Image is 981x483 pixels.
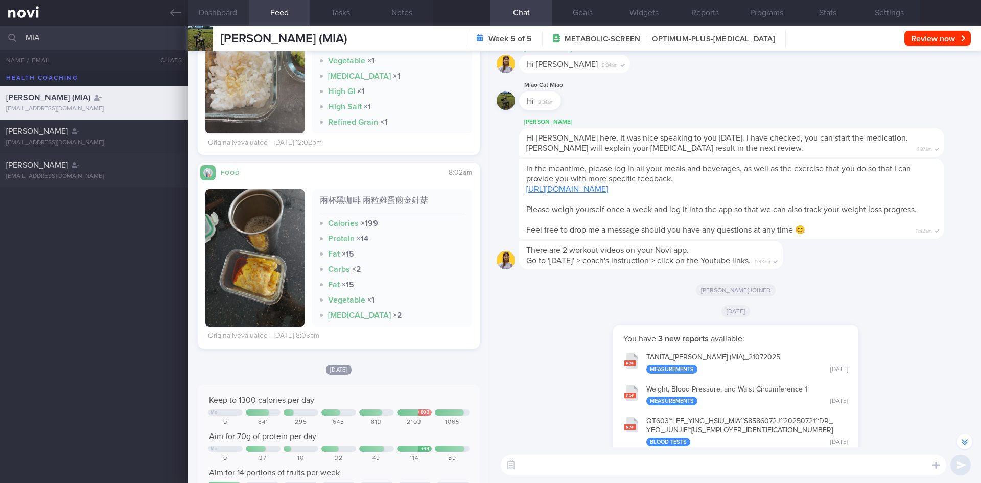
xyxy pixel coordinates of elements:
[393,72,400,80] strong: × 1
[361,219,378,227] strong: × 199
[435,419,470,426] div: 1065
[342,250,354,258] strong: × 15
[449,169,472,176] span: 8:02am
[6,139,181,147] div: [EMAIL_ADDRESS][DOMAIN_NAME]
[421,446,430,452] div: + 44
[435,455,470,463] div: 59
[209,469,340,477] span: Aim for 14 portions of fruits per week
[357,235,368,243] strong: × 14
[328,103,362,111] strong: High Salt
[320,195,465,213] div: 兩杯黑咖啡 兩粒雞蛋煎金針菇
[618,410,853,451] button: QT603~LEE_YING_HSIU_MIA~S8586072J~20250721~DR_YEO_JUNJIE~[US_EMPLOYER_IDENTIFICATION_NUMBER] Bloo...
[656,335,711,343] strong: 3 new reports
[284,419,318,426] div: 295
[6,161,68,169] span: [PERSON_NAME]
[526,185,608,193] a: [URL][DOMAIN_NAME]
[209,432,316,441] span: Aim for 70g of protein per day
[721,305,751,317] span: [DATE]
[359,455,394,463] div: 49
[321,419,356,426] div: 645
[328,250,340,258] strong: Fat
[526,205,917,214] span: Please weigh yourself once a week and log it into the app so that we can also track your weight l...
[208,332,319,341] div: Originally evaluated – [DATE] 8:03am
[380,118,387,126] strong: × 1
[618,379,853,411] button: Weight, Blood Pressure, and Waist Circumference 1 Measurements [DATE]
[623,334,848,344] p: You have available:
[321,455,356,463] div: 32
[352,265,361,273] strong: × 2
[916,225,932,235] span: 11:42am
[342,281,354,289] strong: × 15
[417,410,429,416] div: + 803
[328,219,359,227] strong: Calories
[328,118,378,126] strong: Refined Grain
[696,284,776,296] span: [PERSON_NAME] joined
[393,311,402,319] strong: × 2
[328,72,391,80] strong: [MEDICAL_DATA]
[6,127,68,135] span: [PERSON_NAME]
[205,189,305,327] img: 兩杯黑咖啡 兩粒雞蛋煎金針菇
[326,365,352,375] span: [DATE]
[397,419,432,426] div: 2103
[904,31,971,46] button: Review now
[488,34,532,44] strong: Week 5 of 5
[830,398,848,405] div: [DATE]
[328,311,391,319] strong: [MEDICAL_DATA]
[526,165,911,183] span: In the meantime, please log in all your meals and beverages, as well as the exercise that you do ...
[147,50,188,71] button: Chats
[830,366,848,374] div: [DATE]
[526,226,805,234] span: Feel free to drop me a message should you have any questions at any time 😊
[526,257,751,265] span: Go to '[DATE]' > coach's instruction > click on the Youtube links.
[367,57,375,65] strong: × 1
[359,419,394,426] div: 813
[538,96,554,106] span: 9:34am
[519,79,592,91] div: Miao Cat Miao
[397,455,432,463] div: 114
[830,439,848,446] div: [DATE]
[646,385,848,406] div: Weight, Blood Pressure, and Waist Circumference 1
[526,97,534,105] span: Hi
[640,34,775,44] span: OPTIMUM-PLUS-[MEDICAL_DATA]
[209,396,314,404] span: Keep to 1300 calories per day
[526,60,598,68] span: Hi [PERSON_NAME]
[6,105,181,113] div: [EMAIL_ADDRESS][DOMAIN_NAME]
[916,143,932,153] span: 11:37am
[646,438,690,446] div: Blood Tests
[618,347,853,379] button: TANITA_[PERSON_NAME] (MIA)_21072025 Measurements [DATE]
[565,34,640,44] span: METABOLIC-SCREEN
[328,87,355,96] strong: High GI
[526,134,908,152] span: Hi [PERSON_NAME] here. It was nice speaking to you [DATE]. I have checked, you can start the medi...
[208,139,322,148] div: Originally evaluated – [DATE] 12:02pm
[284,455,318,463] div: 10
[211,446,218,452] div: Mo
[526,246,689,255] span: There are 2 workout videos on your Novi app.
[208,419,243,426] div: 0
[246,419,281,426] div: 841
[221,33,347,45] span: [PERSON_NAME] (MIA)
[646,353,848,374] div: TANITA_ [PERSON_NAME] (MIA)_ 21072025
[646,417,848,446] div: QT603~LEE_ YING_ HSIU_ MIA~S8586072J~20250721~DR_ YEO_ JUNJIE~[US_EMPLOYER_IDENTIFICATION_NUMBER]
[6,94,90,102] span: [PERSON_NAME] (MIA)
[519,116,975,128] div: [PERSON_NAME]
[364,103,371,111] strong: × 1
[367,296,375,304] strong: × 1
[646,397,697,405] div: Measurements
[328,296,365,304] strong: Vegetable
[246,455,281,463] div: 37
[328,281,340,289] strong: Fat
[602,59,618,69] span: 9:34am
[328,235,355,243] strong: Protein
[216,168,256,176] div: Food
[357,87,364,96] strong: × 1
[755,256,770,265] span: 11:43am
[208,455,243,463] div: 0
[211,410,218,416] div: Mo
[328,265,350,273] strong: Carbs
[6,173,181,180] div: [EMAIL_ADDRESS][DOMAIN_NAME]
[646,365,697,374] div: Measurements
[328,57,365,65] strong: Vegetable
